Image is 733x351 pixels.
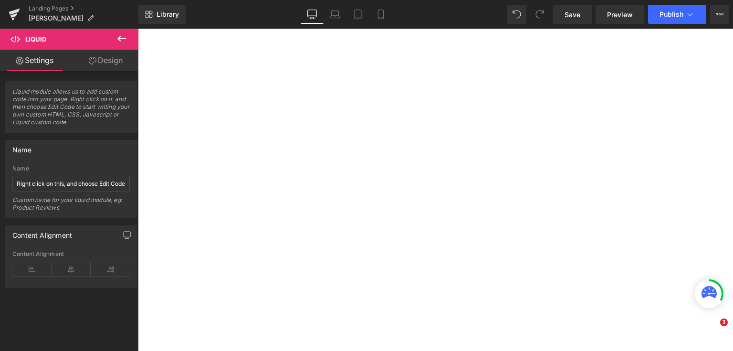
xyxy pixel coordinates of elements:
[138,5,186,24] a: New Library
[710,5,729,24] button: More
[12,140,31,154] div: Name
[607,10,633,20] span: Preview
[301,5,324,24] a: Desktop
[12,226,72,239] div: Content Alignment
[507,5,526,24] button: Undo
[565,10,580,20] span: Save
[701,319,723,341] iframe: Intercom live chat
[346,5,369,24] a: Tablet
[648,5,706,24] button: Publish
[530,5,549,24] button: Redo
[25,35,46,43] span: Liquid
[71,50,140,71] a: Design
[12,165,130,172] div: Name
[369,5,392,24] a: Mobile
[12,196,130,218] div: Custom name for your liquid module, eg: Product Reviews
[12,251,130,257] div: Content Alignment
[12,88,130,132] span: Liquid module allows us to add custom code into your page. Right click on it, and then choose Edi...
[720,319,728,326] span: 3
[324,5,346,24] a: Laptop
[29,14,84,22] span: [PERSON_NAME]
[596,5,644,24] a: Preview
[29,5,138,12] a: Landing Pages
[660,11,683,18] span: Publish
[157,10,179,19] span: Library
